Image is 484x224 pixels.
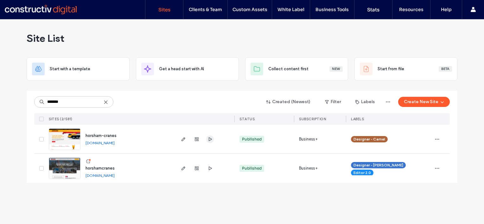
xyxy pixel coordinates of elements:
[319,97,347,107] button: Filter
[49,117,73,121] span: SITES (2/581)
[299,165,318,171] span: Business+
[158,7,170,13] label: Sites
[14,4,27,10] span: Help
[299,117,326,121] span: SUBSCRIPTION
[441,7,452,12] label: Help
[86,173,115,178] a: [DOMAIN_NAME]
[86,165,115,171] a: horshamcranes
[232,7,267,12] label: Custom Assets
[378,66,404,72] span: Start from file
[315,7,349,12] label: Business Tools
[354,57,457,81] div: Start from fileBeta
[351,117,364,121] span: LABELS
[86,133,117,138] a: horsham-cranes
[353,162,403,168] span: Designer - [PERSON_NAME]
[242,136,262,142] div: Published
[329,66,343,72] div: New
[136,57,239,81] div: Get a head start with AI
[353,136,385,142] span: Designer - Camel
[239,117,255,121] span: STATUS
[277,7,304,12] label: White Label
[398,97,450,107] button: Create New Site
[367,7,379,13] label: Stats
[242,165,262,171] div: Published
[439,66,452,72] div: Beta
[189,7,222,12] label: Clients & Team
[27,32,64,45] span: Site List
[245,57,348,81] div: Collect content firstNew
[299,136,318,142] span: Business+
[399,7,423,12] label: Resources
[86,140,115,145] a: [DOMAIN_NAME]
[353,170,371,176] span: Editor 2.0
[261,97,316,107] button: Created (Newest)
[50,66,90,72] span: Start with a template
[268,66,309,72] span: Collect content first
[27,57,130,81] div: Start with a template
[350,97,380,107] button: Labels
[159,66,204,72] span: Get a head start with AI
